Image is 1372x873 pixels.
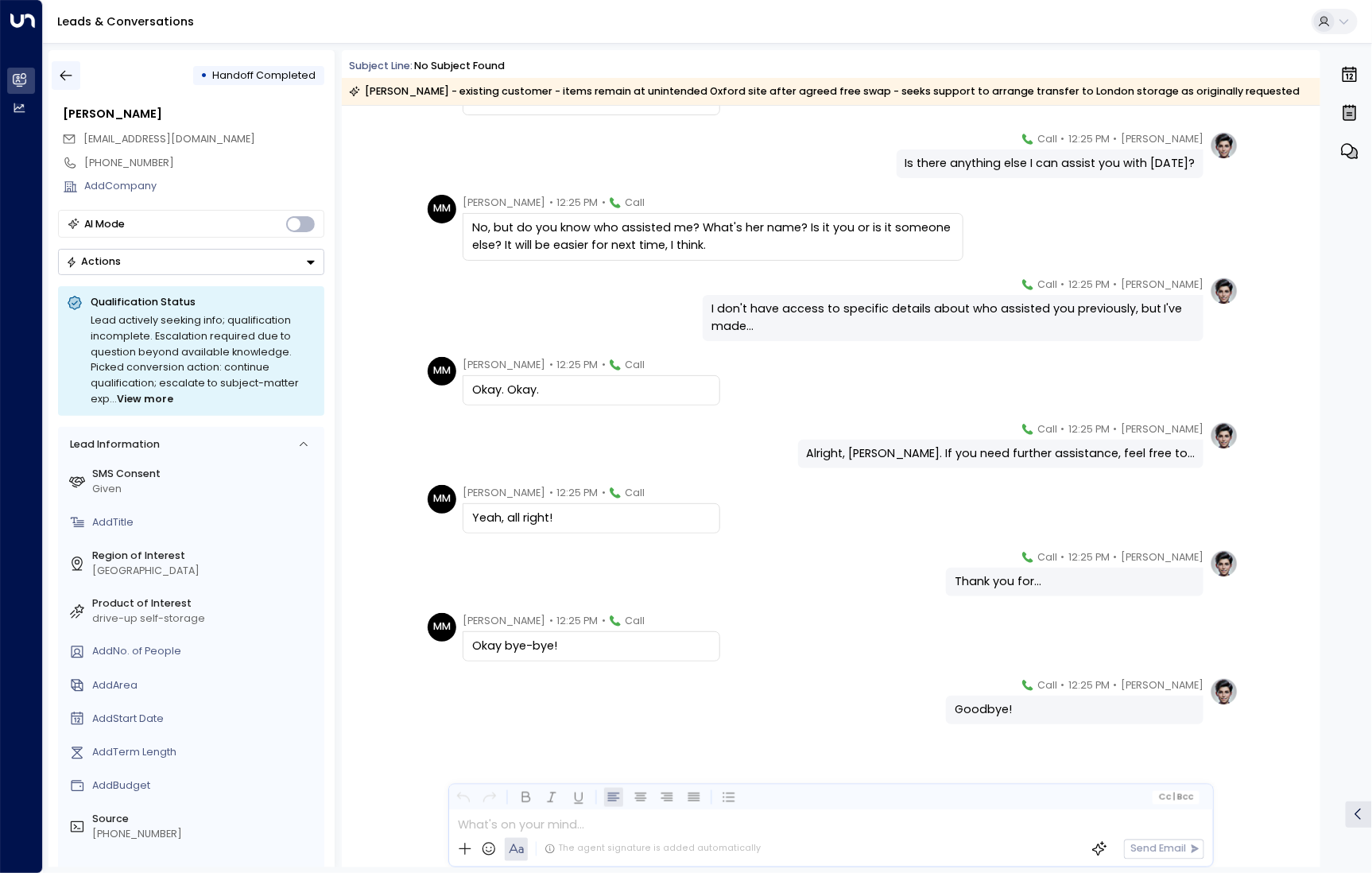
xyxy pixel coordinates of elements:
[428,485,456,514] div: MM
[1121,277,1203,293] span: [PERSON_NAME]
[83,132,255,145] span: [EMAIL_ADDRESS][DOMAIN_NAME]
[92,596,319,611] label: Product of Interest
[1114,421,1118,437] span: •
[1158,793,1194,802] span: Cc Bcc
[955,701,1195,719] div: Goodbye!
[84,156,324,171] div: [PHONE_NUMBER]
[472,382,711,399] div: Okay. Okay.
[1061,131,1065,147] span: •
[92,611,319,627] div: drive-up self-storage
[92,515,319,530] div: AddTitle
[463,485,545,501] span: [PERSON_NAME]
[463,613,545,629] span: [PERSON_NAME]
[91,295,316,309] p: Qualification Status
[1121,131,1203,147] span: [PERSON_NAME]
[1037,677,1057,693] span: Call
[806,445,1195,463] div: Alright, [PERSON_NAME]. If you need further assistance, feel free to...
[556,485,598,501] span: 12:25 PM
[414,59,505,74] div: No subject found
[83,132,255,147] span: marlenemorvan@outlook.com
[1114,677,1118,693] span: •
[625,613,645,629] span: Call
[91,312,316,407] div: Lead actively seeking info; qualification incomplete. Escalation required due to question beyond ...
[428,357,456,386] div: MM
[92,712,319,727] div: AddStart Date
[1114,131,1118,147] span: •
[428,195,456,223] div: MM
[1068,549,1110,565] span: 12:25 PM
[1173,793,1176,802] span: |
[428,613,456,642] div: MM
[556,357,598,373] span: 12:25 PM
[1037,131,1057,147] span: Call
[955,573,1195,591] div: Thank you for...
[92,564,319,579] div: [GEOGRAPHIC_DATA]
[1061,677,1065,693] span: •
[1061,549,1065,565] span: •
[602,357,606,373] span: •
[549,357,553,373] span: •
[92,678,319,693] div: AddArea
[1068,277,1110,293] span: 12:25 PM
[63,106,324,123] div: [PERSON_NAME]
[64,437,159,452] div: Lead Information
[556,195,598,211] span: 12:25 PM
[1121,421,1203,437] span: [PERSON_NAME]
[117,391,173,407] span: View more
[1068,421,1110,437] span: 12:25 PM
[200,63,207,88] div: •
[545,843,761,856] div: The agent signature is added automatically
[549,485,553,501] span: •
[472,219,954,254] div: No, but do you know who assisted me? What's her name? Is it you or is it someone else? It will be...
[57,14,194,29] a: Leads & Conversations
[1153,790,1200,804] button: Cc|Bcc
[905,155,1195,173] div: Is there anything else I can assist you with [DATE]?
[625,485,645,501] span: Call
[1037,421,1057,437] span: Call
[472,510,711,527] div: Yeah, all right!
[549,195,553,211] span: •
[1121,677,1203,693] span: [PERSON_NAME]
[58,249,324,275] button: Actions
[1061,421,1065,437] span: •
[84,179,324,194] div: AddCompany
[349,83,1300,99] div: [PERSON_NAME] - existing customer - items remain at unintended Oxford site after agreed free swap...
[92,827,319,842] div: [PHONE_NUMBER]
[1114,277,1118,293] span: •
[480,788,500,808] button: Redo
[625,357,645,373] span: Call
[213,68,316,82] span: Handoff Completed
[549,613,553,629] span: •
[463,195,545,211] span: [PERSON_NAME]
[1210,277,1238,305] img: profile-logo.png
[66,255,121,268] div: Actions
[92,549,319,564] label: Region of Interest
[711,301,1195,335] div: I don't have access to specific details about who assisted you previously, but I've made...
[453,788,473,808] button: Undo
[1114,549,1118,565] span: •
[84,216,126,232] div: AI Mode
[92,482,319,497] div: Given
[92,644,319,659] div: AddNo. of People
[1037,277,1057,293] span: Call
[1210,677,1238,706] img: profile-logo.png
[472,638,711,655] div: Okay bye-bye!
[602,613,606,629] span: •
[463,357,545,373] span: [PERSON_NAME]
[58,249,324,275] div: Button group with a nested menu
[602,485,606,501] span: •
[349,59,413,72] span: Subject Line:
[92,778,319,793] div: AddBudget
[92,812,319,827] label: Source
[92,467,319,482] label: SMS Consent
[92,745,319,760] div: AddTerm Length
[1061,277,1065,293] span: •
[602,195,606,211] span: •
[1068,677,1110,693] span: 12:25 PM
[1121,549,1203,565] span: [PERSON_NAME]
[1210,421,1238,450] img: profile-logo.png
[1037,549,1057,565] span: Call
[625,195,645,211] span: Call
[556,613,598,629] span: 12:25 PM
[1068,131,1110,147] span: 12:25 PM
